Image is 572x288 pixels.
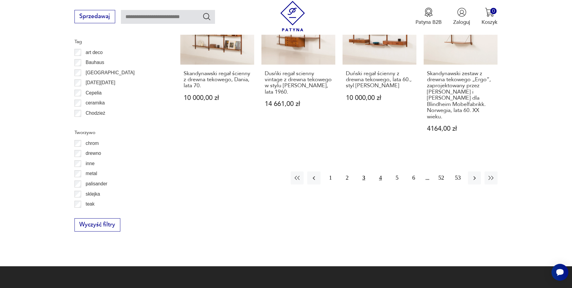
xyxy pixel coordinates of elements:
[435,171,448,184] button: 52
[86,69,134,77] p: [GEOGRAPHIC_DATA]
[86,139,99,147] p: chrom
[551,264,568,281] iframe: Smartsupp widget button
[86,200,94,208] p: teak
[407,171,420,184] button: 6
[86,99,105,107] p: ceramika
[86,49,103,56] p: art deco
[265,101,332,107] p: 14 661,00 zł
[202,12,211,21] button: Szukaj
[346,95,413,101] p: 10 000,00 zł
[74,10,115,23] button: Sprzedawaj
[86,170,97,178] p: metal
[74,38,163,46] p: Tag
[482,19,498,26] p: Koszyk
[357,171,370,184] button: 3
[485,8,494,17] img: Ikona koszyka
[374,171,387,184] button: 4
[74,129,163,136] p: Tworzywo
[490,8,497,14] div: 0
[416,19,442,26] p: Patyna B2B
[86,89,102,97] p: Cepelia
[457,8,466,17] img: Ikonka użytkownika
[346,71,413,89] h3: Duński regał ścienny z drewna tekowego, lata 60., styl [PERSON_NAME]
[74,14,115,19] a: Sprzedawaj
[482,8,498,26] button: 0Koszyk
[86,59,104,66] p: Bauhaus
[453,19,470,26] p: Zaloguj
[184,71,251,89] h3: Skandynawski regał ścienny z drewna tekowego, Dania, lata 70.
[390,171,403,184] button: 5
[424,8,433,17] img: Ikona medalu
[324,171,337,184] button: 1
[427,126,494,132] p: 4164,00 zł
[86,190,100,198] p: sklejka
[86,79,115,87] p: [DATE][DATE]
[184,95,251,101] p: 10 000,00 zł
[86,160,94,168] p: inne
[453,8,470,26] button: Zaloguj
[277,1,308,31] img: Patyna - sklep z meblami i dekoracjami vintage
[341,171,354,184] button: 2
[416,8,442,26] a: Ikona medaluPatyna B2B
[427,71,494,120] h3: Skandynawski zestaw z drewna tekowego „Ergo”, zaprojektowany przez [PERSON_NAME] i [PERSON_NAME] ...
[265,71,332,95] h3: Dusńki regał scienny vintage z drewna tekowego w stylu [PERSON_NAME], lata 1960.
[416,8,442,26] button: Patyna B2B
[86,109,105,117] p: Chodzież
[451,171,464,184] button: 53
[86,120,104,127] p: Ćmielów
[86,180,107,188] p: palisander
[86,210,125,218] p: tworzywo sztuczne
[74,218,120,232] button: Wyczyść filtry
[86,149,101,157] p: drewno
